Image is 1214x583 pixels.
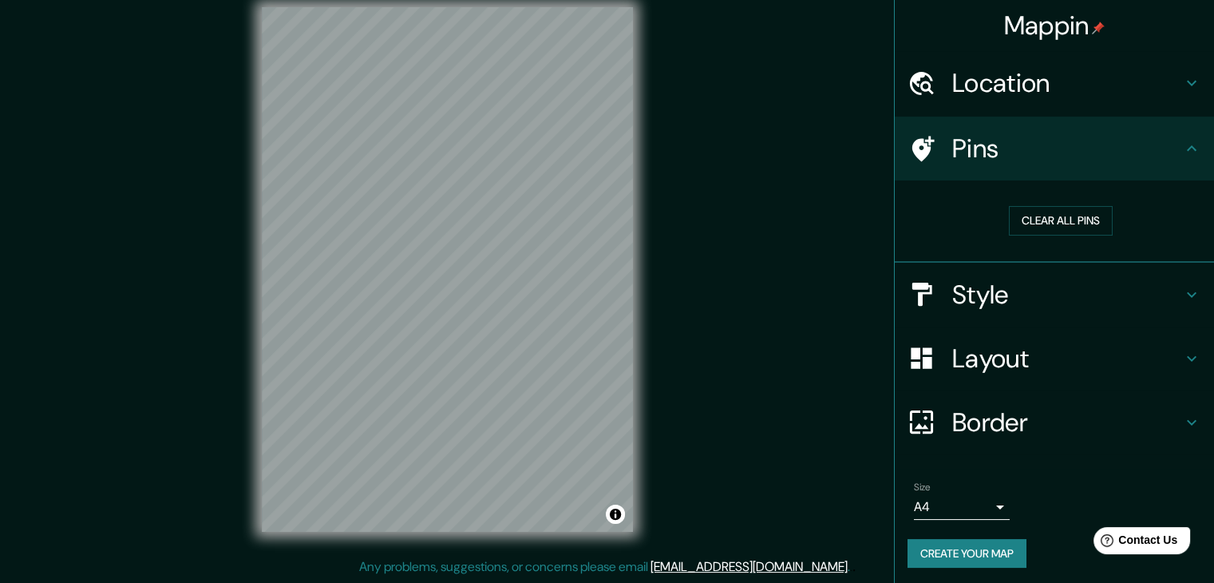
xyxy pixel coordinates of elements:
[895,51,1214,115] div: Location
[650,558,848,575] a: [EMAIL_ADDRESS][DOMAIN_NAME]
[952,67,1182,99] h4: Location
[895,117,1214,180] div: Pins
[852,557,856,577] div: .
[606,505,625,524] button: Toggle attribution
[895,263,1214,327] div: Style
[914,480,931,494] label: Size
[1072,521,1196,565] iframe: Help widget launcher
[262,7,633,532] canvas: Map
[952,407,1182,438] h4: Border
[952,343,1182,375] h4: Layout
[1004,10,1105,42] h4: Mappin
[952,133,1182,165] h4: Pins
[895,391,1214,454] div: Border
[895,327,1214,391] div: Layout
[952,279,1182,311] h4: Style
[850,557,852,577] div: .
[914,494,1010,520] div: A4
[1092,22,1105,34] img: pin-icon.png
[1009,206,1113,236] button: Clear all pins
[359,557,850,577] p: Any problems, suggestions, or concerns please email .
[908,539,1026,569] button: Create your map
